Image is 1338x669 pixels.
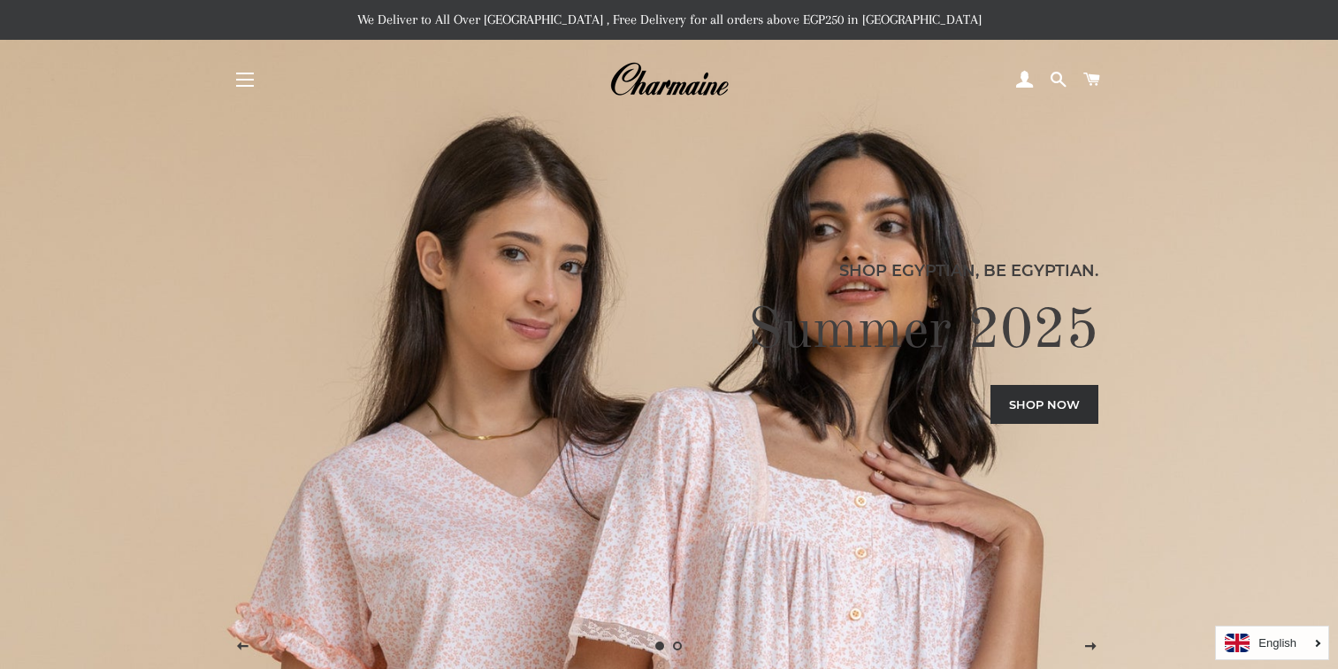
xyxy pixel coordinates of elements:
[1225,634,1319,652] a: English
[1068,625,1112,669] button: Next slide
[240,296,1098,367] h2: Summer 2025
[220,625,264,669] button: Previous slide
[669,637,687,655] a: Load slide 2
[1258,637,1296,649] i: English
[990,385,1098,424] a: Shop now
[240,258,1098,283] p: Shop Egyptian, Be Egyptian.
[609,60,729,99] img: Charmaine Egypt
[652,637,669,655] a: Slide 1, current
